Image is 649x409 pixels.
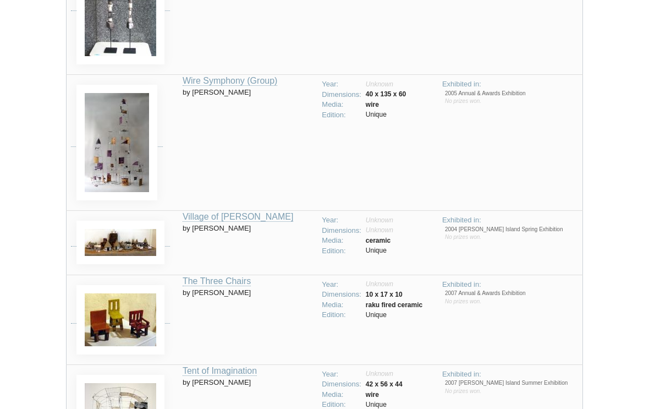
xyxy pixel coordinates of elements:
[445,379,578,387] li: 2007 [PERSON_NAME] Island Summer Exhibition
[366,380,403,388] strong: 42 x 56 x 44
[320,236,364,246] td: Media:
[445,90,578,97] li: 2005 Annual & Awards Exhibition
[183,276,251,286] a: The Three Chairs
[366,370,393,378] span: Unknown
[183,275,315,364] td: by [PERSON_NAME]
[445,98,481,104] span: No prizes won.
[183,76,278,86] a: Wire Symphony (Group)
[183,212,294,222] a: Village of [PERSON_NAME]
[320,379,364,390] td: Dimensions:
[76,221,164,264] img: Heather King
[366,101,379,108] strong: wire
[364,246,395,257] td: Unique
[366,391,379,399] strong: wire
[320,110,364,121] td: Edition:
[366,80,393,88] span: Unknown
[183,211,315,275] td: by [PERSON_NAME]
[366,226,393,234] span: Unknown
[366,301,422,309] strong: raku fired ceramic
[76,285,164,355] img: Heather King
[183,366,257,376] a: Tent of Imagination
[445,290,578,297] li: 2007 Annual & Awards Exhibition
[183,75,315,211] td: by [PERSON_NAME]
[445,226,578,233] li: 2004 [PERSON_NAME] Island Spring Exhibition
[320,290,364,300] td: Dimensions:
[445,298,481,304] span: No prizes won.
[366,90,406,98] strong: 40 x 135 x 60
[320,300,364,310] td: Media:
[320,215,364,226] td: Year:
[320,246,364,257] td: Edition:
[76,85,157,200] img: Heather King
[320,390,364,400] td: Media:
[320,79,364,90] td: Year:
[320,90,364,100] td: Dimensions:
[320,100,364,110] td: Media:
[442,370,481,378] span: Exhibited in:
[320,310,364,320] td: Edition:
[366,280,393,288] span: Unknown
[442,216,481,224] span: Exhibited in:
[366,291,403,298] strong: 10 x 17 x 10
[320,280,364,290] td: Year:
[320,226,364,236] td: Dimensions:
[442,280,481,288] span: Exhibited in:
[364,310,425,320] td: Unique
[364,110,408,121] td: Unique
[366,216,393,224] span: Unknown
[442,80,481,88] span: Exhibited in:
[445,388,481,394] span: No prizes won.
[366,237,391,244] strong: ceramic
[320,369,364,380] td: Year:
[445,234,481,240] span: No prizes won.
